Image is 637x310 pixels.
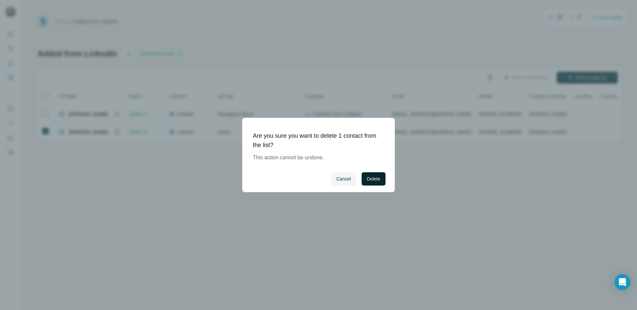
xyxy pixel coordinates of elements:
button: Cancel [331,172,356,186]
p: This action cannot be undone. [253,154,379,162]
span: Cancel [336,176,351,182]
h1: Are you sure you want to delete 1 contact from the list? [253,131,379,150]
button: Delete [362,172,386,186]
div: Open Intercom Messenger [614,274,630,290]
span: Delete [367,176,380,182]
